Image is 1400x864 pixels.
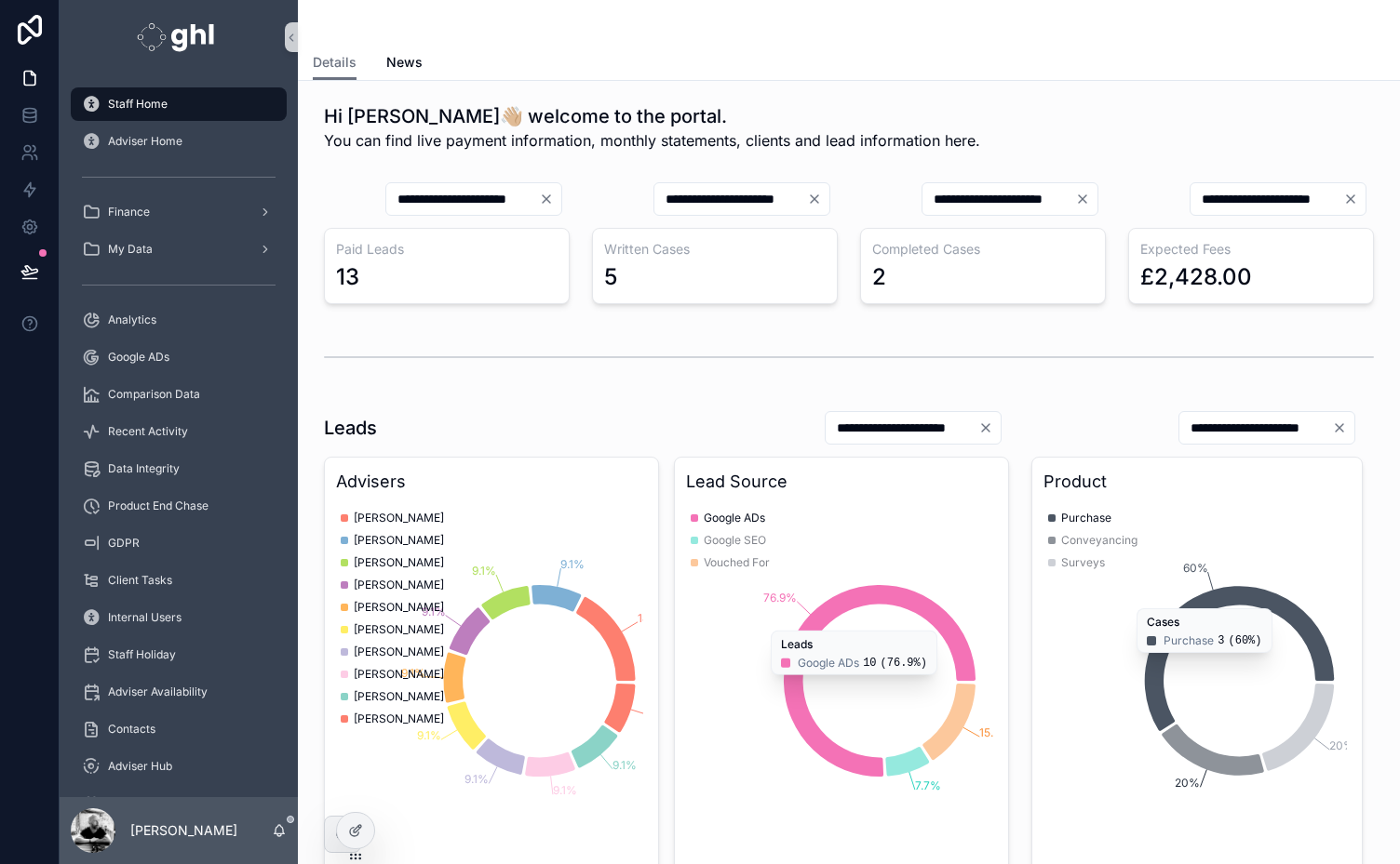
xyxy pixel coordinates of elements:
h3: Product [1043,469,1351,495]
a: Adviser Hub [71,750,287,783]
span: Contacts [108,722,155,737]
span: [PERSON_NAME] [354,533,444,548]
span: Meet The Team [108,796,191,811]
button: Clear [978,420,1001,435]
span: Google SEO [704,533,766,548]
a: Meet The Team [71,787,287,820]
div: 5 [604,262,617,292]
img: App logo [137,22,220,52]
a: Comparison Data [71,378,287,411]
a: Staff Home [71,87,287,121]
span: [PERSON_NAME] [354,511,444,525]
tspan: 9.1% [464,772,489,786]
tspan: 9.1% [560,557,585,571]
h3: Expected Fees [1140,240,1362,259]
tspan: 20% [1176,776,1201,790]
div: 13 [336,262,359,292]
a: My Data [71,233,287,266]
div: chart [1043,502,1351,859]
a: Product End Chase [71,489,287,523]
span: Conveyancing [1061,533,1137,548]
span: Data Integrity [108,461,180,476]
h3: Lead Source [686,469,997,495]
a: Staff Holiday [71,638,287,671]
tspan: 60% [1183,561,1208,575]
tspan: 9.1% [472,564,496,578]
button: Clear [1343,192,1366,206]
a: Client Tasks [71,564,287,597]
span: Staff Home [108,97,168,112]
div: 2 [872,262,886,292]
span: Product End Chase [108,498,209,513]
a: Adviser Availability [71,675,287,709]
h1: Hi [PERSON_NAME]👋🏼 welcome to the portal. [324,103,980,129]
span: Details [313,53,357,72]
a: Contacts [71,712,287,746]
tspan: 9.1% [612,758,637,772]
span: [PERSON_NAME] [354,578,444,592]
span: Adviser Home [108,134,182,149]
h3: Paid Leads [336,240,558,259]
a: Data Integrity [71,452,287,485]
a: Adviser Home [71,125,287,158]
button: Clear [1075,192,1097,206]
span: Surveys [1061,555,1105,570]
h3: Written Cases [604,240,826,259]
a: Finance [71,195,287,229]
a: Recent Activity [71,415,287,448]
span: My Data [108,242,153,257]
a: Google ADs [71,340,287,374]
span: Analytics [108,312,156,327]
div: £2,428.00 [1140,262,1252,292]
span: Client Tasks [108,573,172,588]
span: Purchase [1061,511,1111,525]
span: [PERSON_NAME] [354,600,444,615]
tspan: 9.1% [553,783,577,797]
a: Analytics [71,303,287,337]
span: Staff Holiday [108,647,176,662]
span: [PERSON_NAME] [354,689,444,704]
span: [PERSON_NAME] [354,622,444,637]
tspan: 15.4% [980,725,1013,739]
tspan: 18.2% [638,611,669,625]
tspan: 9.1% [422,605,446,618]
span: [PERSON_NAME] [354,555,444,570]
span: GDPR [108,536,140,551]
a: GDPR [71,526,287,560]
span: Adviser Hub [108,759,172,774]
button: Clear [807,192,829,206]
span: Internal Users [108,610,182,625]
tspan: 20% [1330,738,1355,752]
span: Google ADs [108,350,169,365]
tspan: 7.7% [915,778,941,792]
a: Details [313,46,357,81]
a: News [386,46,423,83]
p: [PERSON_NAME] [130,821,237,840]
span: Comparison Data [108,387,200,402]
button: Clear [1332,420,1354,435]
span: Google ADs [704,511,765,525]
h3: Advisers [336,469,647,495]
div: scrollable content [60,74,298,797]
div: chart [336,502,647,859]
span: News [386,53,423,72]
span: [PERSON_NAME] [354,645,444,659]
span: You can find live payment information, monthly statements, clients and lead information here. [324,129,980,152]
span: Vouched For [704,555,770,570]
a: Internal Users [71,601,287,634]
button: Clear [539,192,561,206]
h1: Leads [324,415,377,441]
span: Recent Activity [108,424,188,439]
h3: Completed Cases [872,240,1094,259]
span: [PERSON_NAME] [354,711,444,726]
span: [PERSON_NAME] [354,667,444,682]
div: chart [686,502,997,859]
span: Finance [108,205,150,219]
tspan: 76.9% [763,591,797,605]
span: Adviser Availability [108,685,208,699]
